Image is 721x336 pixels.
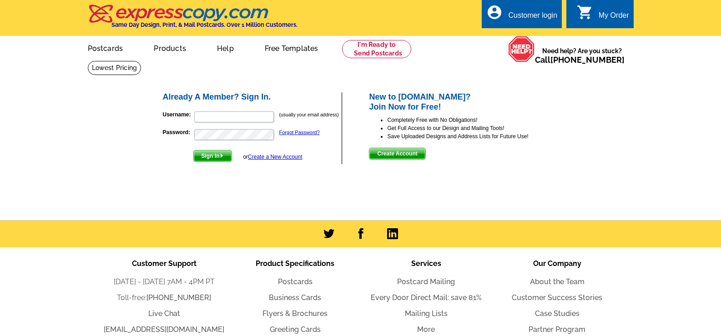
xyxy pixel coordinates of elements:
[530,277,585,286] a: About the Team
[486,4,503,20] i: account_circle
[104,325,224,334] a: [EMAIL_ADDRESS][DOMAIN_NAME]
[529,325,585,334] a: Partner Program
[577,4,593,20] i: shopping_cart
[279,112,339,117] small: (usually your email address)
[99,276,230,287] li: [DATE] - [DATE] 7AM - 4PM PT
[508,11,557,24] div: Customer login
[163,110,193,119] label: Username:
[73,37,138,58] a: Postcards
[202,37,248,58] a: Help
[486,10,557,21] a: account_circle Customer login
[88,11,297,28] a: Same Day Design, Print, & Mail Postcards. Over 1 Million Customers.
[256,259,334,268] span: Product Specifications
[111,21,297,28] h4: Same Day Design, Print, & Mail Postcards. Over 1 Million Customers.
[535,309,580,318] a: Case Studies
[270,325,321,334] a: Greeting Cards
[411,259,441,268] span: Services
[148,309,180,318] a: Live Chat
[194,150,232,161] span: Sign In
[417,325,435,334] a: More
[262,309,328,318] a: Flyers & Brochures
[387,132,560,140] li: Save Uploaded Designs and Address Lists for Future Use!
[163,128,193,136] label: Password:
[369,148,425,160] button: Create Account
[139,37,201,58] a: Products
[220,154,224,158] img: button-next-arrow-white.png
[278,277,313,286] a: Postcards
[508,36,535,62] img: help
[163,92,342,102] h2: Already A Member? Sign In.
[99,292,230,303] li: Toll-free:
[369,92,560,112] h2: New to [DOMAIN_NAME]? Join Now for Free!
[397,277,455,286] a: Postcard Mailing
[243,153,302,161] div: or
[146,293,211,302] a: [PHONE_NUMBER]
[369,148,425,159] span: Create Account
[599,11,629,24] div: My Order
[248,154,302,160] a: Create a New Account
[550,55,625,65] a: [PHONE_NUMBER]
[387,124,560,132] li: Get Full Access to our Design and Mailing Tools!
[387,116,560,124] li: Completely Free with No Obligations!
[132,259,197,268] span: Customer Support
[535,46,629,65] span: Need help? Are you stuck?
[512,293,602,302] a: Customer Success Stories
[533,259,581,268] span: Our Company
[371,293,482,302] a: Every Door Direct Mail: save 81%
[535,55,625,65] span: Call
[269,293,321,302] a: Business Cards
[279,130,320,135] a: Forgot Password?
[405,309,448,318] a: Mailing Lists
[250,37,333,58] a: Free Templates
[193,150,232,162] button: Sign In
[577,10,629,21] a: shopping_cart My Order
